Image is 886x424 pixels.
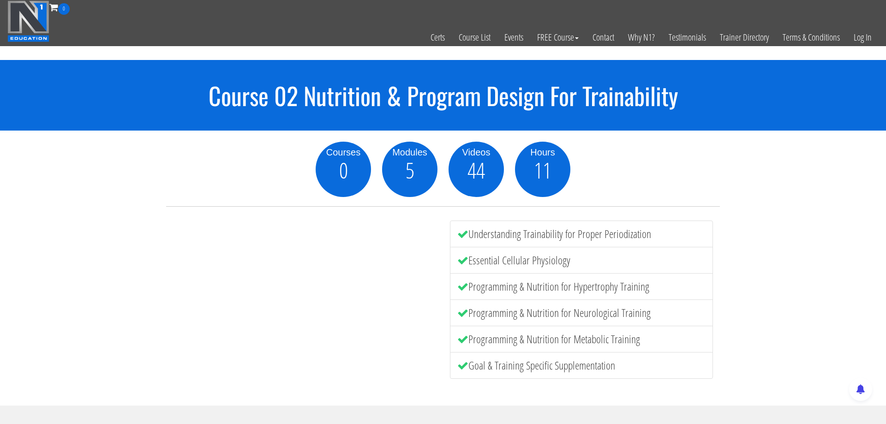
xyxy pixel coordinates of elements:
[452,15,497,60] a: Course List
[49,1,70,13] a: 0
[515,145,570,159] div: Hours
[316,145,371,159] div: Courses
[382,145,437,159] div: Modules
[450,221,713,247] li: Understanding Trainability for Proper Periodization
[586,15,621,60] a: Contact
[339,159,348,181] span: 0
[776,15,847,60] a: Terms & Conditions
[621,15,662,60] a: Why N1?
[450,326,713,352] li: Programming & Nutrition for Metabolic Training
[467,159,485,181] span: 44
[847,15,879,60] a: Log In
[7,0,49,42] img: n1-education
[58,3,70,15] span: 0
[406,159,414,181] span: 5
[450,299,713,326] li: Programming & Nutrition for Neurological Training
[497,15,530,60] a: Events
[450,352,713,379] li: Goal & Training Specific Supplementation
[424,15,452,60] a: Certs
[449,145,504,159] div: Videos
[450,273,713,300] li: Programming & Nutrition for Hypertrophy Training
[450,247,713,274] li: Essential Cellular Physiology
[530,15,586,60] a: FREE Course
[662,15,713,60] a: Testimonials
[713,15,776,60] a: Trainer Directory
[534,159,551,181] span: 11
